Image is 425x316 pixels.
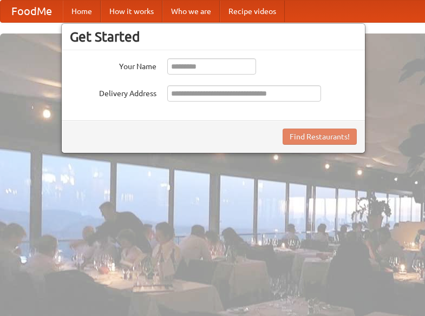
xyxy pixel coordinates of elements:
[283,129,357,145] button: Find Restaurants!
[70,85,156,99] label: Delivery Address
[63,1,101,22] a: Home
[101,1,162,22] a: How it works
[70,29,357,45] h3: Get Started
[70,58,156,72] label: Your Name
[220,1,285,22] a: Recipe videos
[162,1,220,22] a: Who we are
[1,1,63,22] a: FoodMe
